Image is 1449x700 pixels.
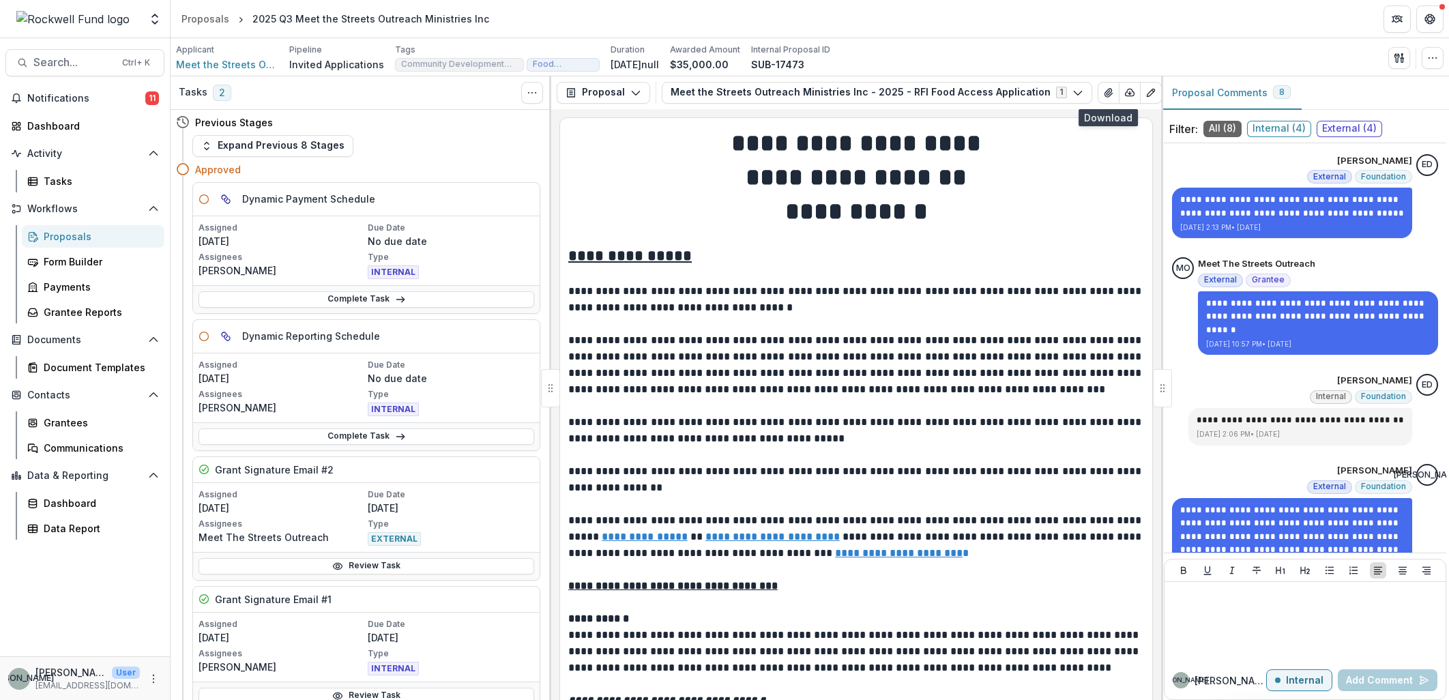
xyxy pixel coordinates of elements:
p: No due date [368,234,534,248]
span: Documents [27,334,143,346]
p: [PERSON_NAME] [1337,464,1412,478]
div: Communications [44,441,153,455]
button: Proposal [557,82,650,104]
span: Community Development Docket [401,59,518,69]
p: Awarded Amount [670,44,740,56]
button: Search... [5,49,164,76]
p: Assignees [199,251,365,263]
div: 2025 Q3 Meet the Streets Outreach Ministries Inc [252,12,489,26]
a: Complete Task [199,428,534,445]
a: Payments [22,276,164,298]
button: Toggle View Cancelled Tasks [521,82,543,104]
button: Underline [1199,562,1216,579]
span: External [1313,172,1346,181]
button: Bullet List [1321,562,1338,579]
p: Assignees [199,647,365,660]
a: Proposals [176,9,235,29]
span: Notifications [27,93,145,104]
div: Dashboard [44,496,153,510]
button: Heading 1 [1272,562,1289,579]
div: Judy A. Ahlgrim [1154,677,1208,684]
p: [DATE] [199,371,365,385]
a: Review Task [199,558,534,574]
p: Type [368,251,534,263]
button: Italicize [1224,562,1240,579]
h5: Dynamic Reporting Schedule [242,329,380,343]
span: EXTERNAL [368,532,421,546]
div: Payments [44,280,153,294]
p: User [112,667,140,679]
img: Rockwell Fund logo [16,11,130,27]
h5: Dynamic Payment Schedule [242,192,375,206]
p: Internal [1286,675,1323,686]
a: Data Report [22,517,164,540]
button: Internal [1266,669,1332,691]
a: Grantees [22,411,164,434]
span: Grantee [1252,275,1285,285]
button: Heading 2 [1297,562,1313,579]
div: Data Report [44,521,153,536]
p: [PERSON_NAME] [199,400,365,415]
span: 11 [145,91,159,105]
h3: Tasks [179,87,207,98]
button: Meet the Streets Outreach Ministries Inc - 2025 - RFI Food Access Application1 [662,82,1092,104]
p: Meet The Streets Outreach [1198,257,1315,271]
div: Meet The Streets Outreach [1176,264,1190,273]
p: [DATE] 2:06 PM • [DATE] [1197,429,1404,439]
button: Align Right [1418,562,1435,579]
a: Complete Task [199,291,534,308]
p: Assignees [199,518,365,530]
p: [PERSON_NAME] [35,665,106,680]
button: Add Comment [1338,669,1437,691]
span: Activity [27,148,143,160]
p: Due Date [368,488,534,501]
span: Foundation [1361,172,1406,181]
div: Ctrl + K [119,55,153,70]
p: Assignees [199,388,365,400]
p: Due Date [368,359,534,371]
div: Estevan D. Delgado [1422,381,1433,390]
p: $35,000.00 [670,57,729,72]
p: [EMAIL_ADDRESS][DOMAIN_NAME] [35,680,140,692]
span: Foundation [1361,482,1406,491]
div: Proposals [181,12,229,26]
a: Dashboard [22,492,164,514]
h5: Grant Signature Email #1 [215,592,332,607]
p: [DATE]null [611,57,659,72]
a: Document Templates [22,356,164,379]
a: Tasks [22,170,164,192]
button: Notifications11 [5,87,164,109]
p: [PERSON_NAME] [199,660,365,674]
div: Grantees [44,415,153,430]
span: External [1204,275,1237,285]
p: [DATE] [199,630,365,645]
button: Align Center [1394,562,1411,579]
p: [DATE] [199,501,365,515]
button: View dependent tasks [215,325,237,347]
a: Meet the Streets Outreach Ministries Inc [176,57,278,72]
p: [DATE] [199,234,365,248]
button: Open entity switcher [145,5,164,33]
button: More [145,671,162,687]
p: Meet The Streets Outreach [199,530,365,544]
p: Assigned [199,359,365,371]
span: Contacts [27,390,143,401]
div: Document Templates [44,360,153,375]
p: [DATE] 2:13 PM • [DATE] [1180,222,1404,233]
p: Assigned [199,618,365,630]
p: [DATE] [368,501,534,515]
span: Search... [33,56,114,69]
span: Internal ( 4 ) [1247,121,1311,137]
button: Expand Previous 8 Stages [192,135,353,157]
p: Internal Proposal ID [751,44,830,56]
button: Edit as form [1140,82,1162,104]
button: Ordered List [1345,562,1362,579]
span: Data & Reporting [27,470,143,482]
button: Open Documents [5,329,164,351]
p: No due date [368,371,534,385]
p: [PERSON_NAME] [1337,374,1412,388]
p: Type [368,647,534,660]
p: Duration [611,44,645,56]
span: All ( 8 ) [1203,121,1242,137]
